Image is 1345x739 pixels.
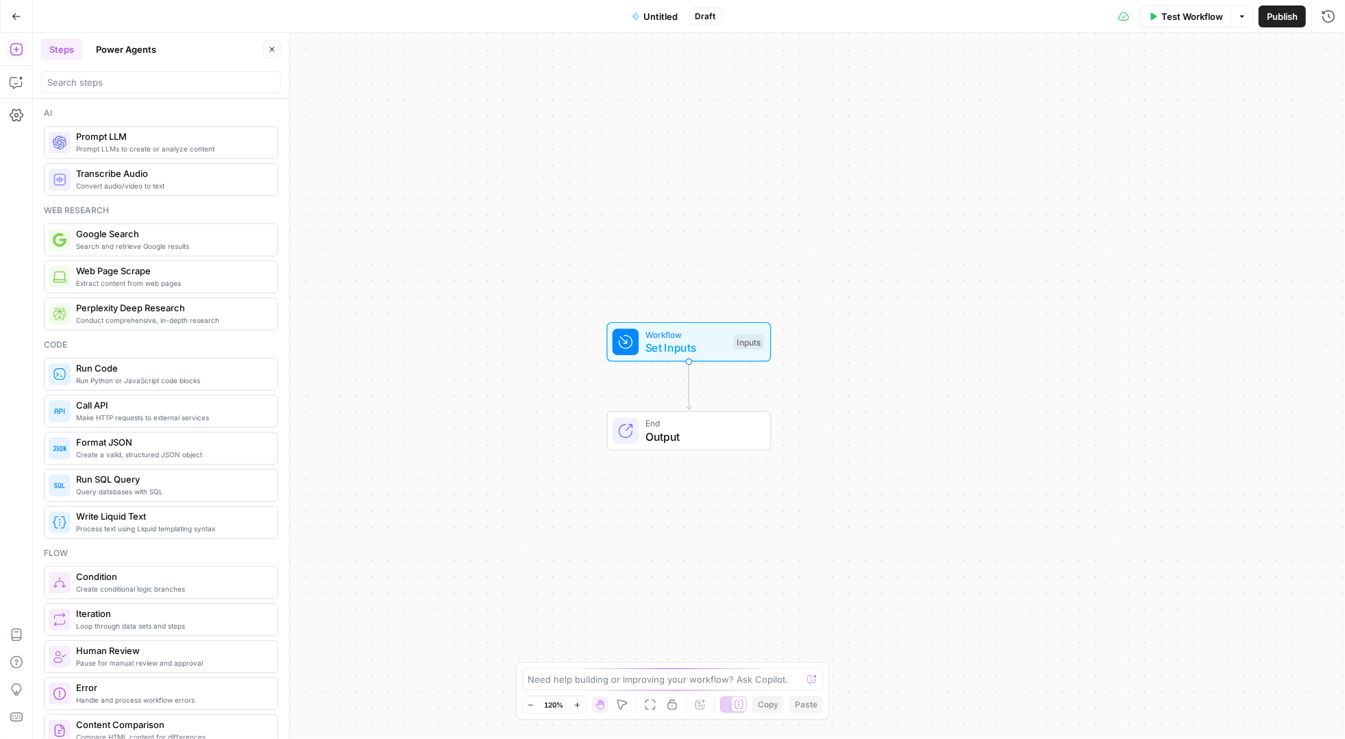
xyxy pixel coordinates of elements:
[76,694,267,705] span: Handle and process workflow errors
[795,699,817,711] span: Paste
[76,449,267,460] span: Create a valid, structured JSON object
[44,107,278,119] div: Ai
[76,607,267,620] span: Iteration
[645,428,757,445] span: Output
[76,301,267,315] span: Perplexity Deep Research
[76,644,267,657] span: Human Review
[562,322,817,362] div: WorkflowSet InputsInputs
[76,570,267,583] span: Condition
[733,335,763,350] div: Inputs
[76,375,267,386] span: Run Python or JavaScript code blocks
[44,547,278,559] div: Flow
[644,10,678,23] span: Untitled
[1161,10,1223,23] span: Test Workflow
[76,167,267,180] span: Transcribe Audio
[76,180,267,191] span: Convert audio/video to text
[76,278,267,289] span: Extract content from web pages
[88,38,164,60] button: Power Agents
[76,657,267,668] span: Pause for manual review and approval
[76,315,267,326] span: Conduct comprehensive, in-depth research
[76,472,267,486] span: Run SQL Query
[645,417,757,430] span: End
[41,38,82,60] button: Steps
[76,583,267,594] span: Create conditional logic branches
[752,696,784,714] button: Copy
[76,435,267,449] span: Format JSON
[76,130,267,143] span: Prompt LLM
[687,361,691,409] g: Edge from start to end
[53,724,66,738] img: vrinnnclop0vshvmafd7ip1g7ohf
[76,486,267,497] span: Query databases with SQL
[645,328,727,341] span: Workflow
[1140,5,1231,27] button: Test Workflow
[76,412,267,423] span: Make HTTP requests to external services
[76,509,267,523] span: Write Liquid Text
[758,699,778,711] span: Copy
[645,339,727,356] span: Set Inputs
[545,699,564,710] span: 120%
[76,264,267,278] span: Web Page Scrape
[695,10,716,23] span: Draft
[44,339,278,351] div: Code
[44,204,278,217] div: Web research
[47,75,275,89] input: Search steps
[76,681,267,694] span: Error
[76,361,267,375] span: Run Code
[76,523,267,534] span: Process text using Liquid templating syntax
[76,620,267,631] span: Loop through data sets and steps
[1259,5,1306,27] button: Publish
[76,718,267,731] span: Content Comparison
[76,227,267,241] span: Google Search
[562,411,817,451] div: EndOutput
[789,696,823,714] button: Paste
[76,143,267,154] span: Prompt LLMs to create or analyze content
[76,241,267,252] span: Search and retrieve Google results
[1267,10,1298,23] span: Publish
[624,5,687,27] button: Untitled
[76,398,267,412] span: Call API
